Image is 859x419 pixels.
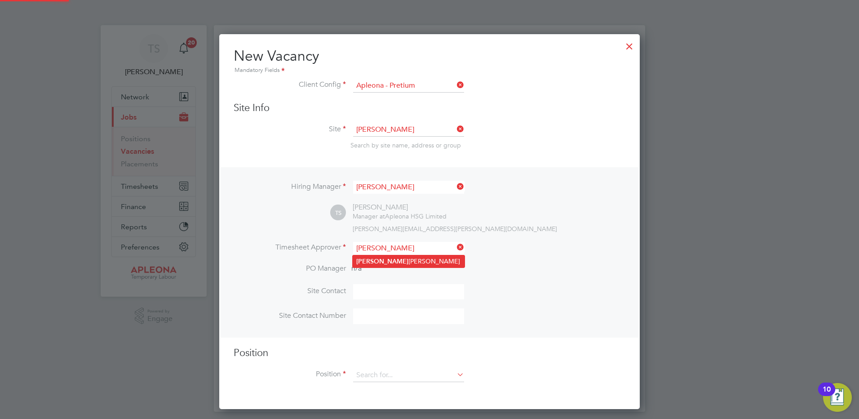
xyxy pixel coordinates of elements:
h3: Site Info [234,102,625,115]
h2: New Vacancy [234,47,625,76]
span: n/a [351,264,362,273]
button: Open Resource Center, 10 new notifications [823,383,852,412]
label: Site Contact Number [234,311,346,321]
h3: Position [234,347,625,360]
div: Apleona HSG Limited [353,212,447,220]
li: [PERSON_NAME] [353,255,465,267]
input: Search for... [353,369,464,382]
label: Position [234,370,346,379]
label: Client Config [234,80,346,89]
b: [PERSON_NAME] [356,258,408,265]
div: 10 [823,389,831,401]
span: TS [330,205,346,221]
label: Hiring Manager [234,182,346,192]
span: Search by site name, address or group [350,141,461,149]
label: PO Manager [234,264,346,273]
span: Manager at [353,212,385,220]
input: Search for... [353,123,464,137]
span: [PERSON_NAME][EMAIL_ADDRESS][PERSON_NAME][DOMAIN_NAME] [353,225,557,233]
label: Timesheet Approver [234,243,346,252]
div: Mandatory Fields [234,66,625,76]
input: Search for... [353,79,464,93]
label: Site [234,125,346,134]
input: Search for... [353,242,464,255]
input: Search for... [353,181,464,194]
label: Site Contact [234,286,346,296]
div: [PERSON_NAME] [353,203,447,212]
